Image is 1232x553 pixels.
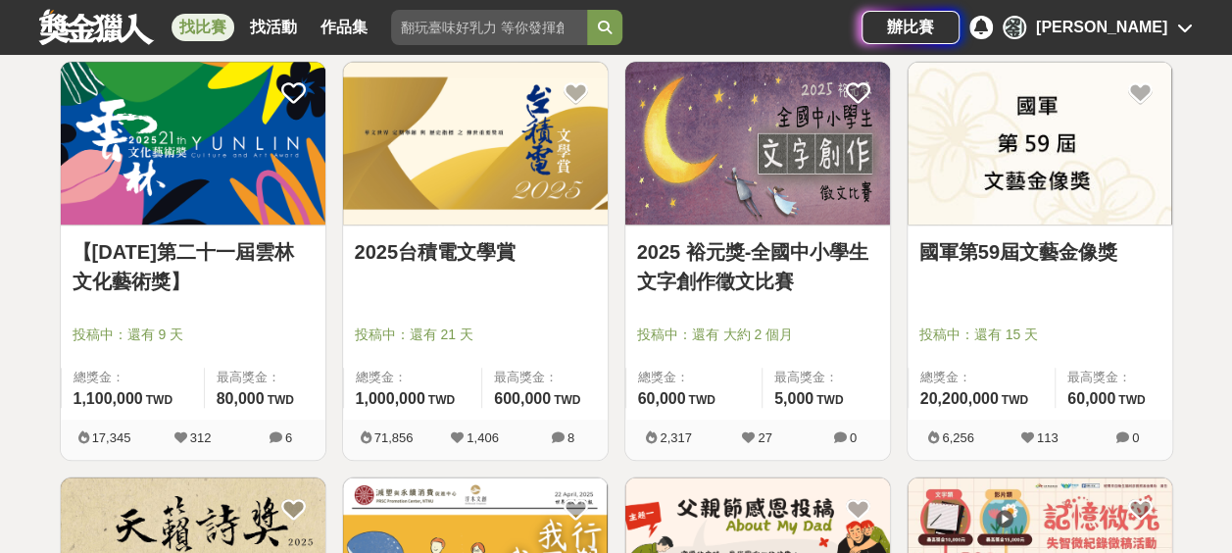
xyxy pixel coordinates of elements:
[1118,393,1145,407] span: TWD
[1003,16,1026,39] div: 劉
[920,368,1044,387] span: 總獎金：
[637,325,878,345] span: 投稿中：還有 大約 2 個月
[391,10,587,45] input: 翻玩臺味好乳力 等你發揮創意！
[774,390,813,407] span: 5,000
[343,62,608,226] img: Cover Image
[919,325,1160,345] span: 投稿中：還有 15 天
[285,430,292,445] span: 6
[374,430,414,445] span: 71,856
[1132,430,1139,445] span: 0
[816,393,843,407] span: TWD
[774,368,878,387] span: 最高獎金：
[217,390,265,407] span: 80,000
[355,325,596,345] span: 投稿中：還有 21 天
[625,62,890,226] img: Cover Image
[1037,430,1059,445] span: 113
[356,368,470,387] span: 總獎金：
[74,390,143,407] span: 1,100,000
[908,62,1172,226] img: Cover Image
[1067,368,1159,387] span: 最高獎金：
[343,62,608,226] a: Cover Image
[660,430,692,445] span: 2,317
[172,14,234,41] a: 找比賽
[919,237,1160,267] a: 國軍第59屆文藝金像獎
[313,14,375,41] a: 作品集
[190,430,212,445] span: 312
[688,393,715,407] span: TWD
[1002,393,1028,407] span: TWD
[73,237,314,296] a: 【[DATE]第二十一屆雲林文化藝術獎】
[428,393,455,407] span: TWD
[638,390,686,407] span: 60,000
[1067,390,1115,407] span: 60,000
[567,430,574,445] span: 8
[61,62,325,226] a: Cover Image
[146,393,172,407] span: TWD
[637,237,878,296] a: 2025 裕元獎-全國中小學生文字創作徵文比賽
[920,390,999,407] span: 20,200,000
[908,62,1172,226] a: Cover Image
[355,237,596,267] a: 2025台積電文學賞
[217,368,314,387] span: 最高獎金：
[494,368,595,387] span: 最高獎金：
[1036,16,1167,39] div: [PERSON_NAME]
[242,14,305,41] a: 找活動
[74,368,192,387] span: 總獎金：
[73,325,314,345] span: 投稿中：還有 9 天
[554,393,580,407] span: TWD
[494,390,551,407] span: 600,000
[942,430,974,445] span: 6,256
[638,368,750,387] span: 總獎金：
[625,62,890,226] a: Cover Image
[467,430,499,445] span: 1,406
[268,393,294,407] span: TWD
[92,430,131,445] span: 17,345
[758,430,771,445] span: 27
[862,11,960,44] a: 辦比賽
[356,390,425,407] span: 1,000,000
[850,430,857,445] span: 0
[61,62,325,226] img: Cover Image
